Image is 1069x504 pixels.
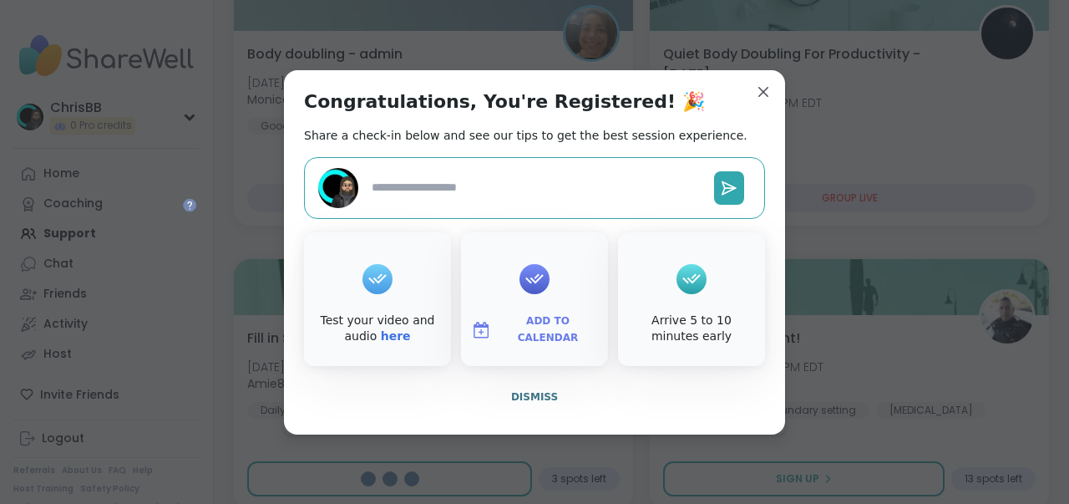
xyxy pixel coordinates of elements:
[464,313,605,348] button: Add to Calendar
[304,379,765,415] button: Dismiss
[183,198,196,211] iframe: Spotlight
[381,329,411,343] a: here
[621,313,762,345] div: Arrive 5 to 10 minutes early
[304,90,705,114] h1: Congratulations, You're Registered! 🎉
[318,168,358,208] img: ChrisBB
[304,127,747,144] h2: Share a check-in below and see our tips to get the best session experience.
[307,313,448,345] div: Test your video and audio
[471,320,491,340] img: ShareWell Logomark
[511,391,558,403] span: Dismiss
[498,313,598,346] span: Add to Calendar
